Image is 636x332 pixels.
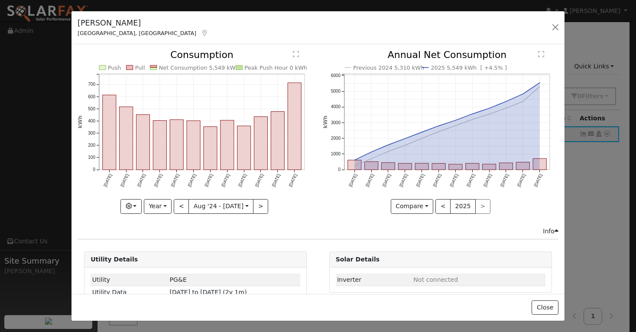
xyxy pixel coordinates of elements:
[135,64,145,71] text: Pull
[103,95,116,170] rect: onclick=""
[78,17,208,29] h5: [PERSON_NAME]
[432,164,445,170] rect: onclick=""
[538,51,544,58] text: 
[221,173,230,187] text: [DATE]
[88,131,95,135] text: 300
[454,124,457,128] circle: onclick=""
[91,286,168,299] td: Utility Data
[403,144,407,147] circle: onclick=""
[170,49,234,60] text: Consumption
[521,92,525,96] circle: onclick=""
[466,164,479,170] rect: onclick=""
[533,159,546,170] rect: onclick=""
[521,100,525,103] circle: onclick=""
[532,300,558,315] button: Close
[221,120,234,170] rect: onclick=""
[204,173,214,187] text: [DATE]
[88,155,95,160] text: 100
[432,173,442,187] text: [DATE]
[504,106,508,110] circle: onclick=""
[331,73,341,78] text: 6000
[108,64,121,71] text: Push
[431,64,507,71] text: 2025 5,549 kWh [ +4.5% ]
[499,173,509,187] text: [DATE]
[271,112,285,170] rect: onclick=""
[487,113,491,116] circle: onclick=""
[370,157,373,161] circle: onclick=""
[153,121,167,170] rect: onclick=""
[170,173,180,187] text: [DATE]
[331,120,341,125] text: 3000
[77,116,83,129] text: kWh
[91,256,138,263] strong: Utility Details
[386,143,390,147] circle: onclick=""
[271,173,281,187] text: [DATE]
[450,199,476,214] button: 2025
[144,199,172,214] button: Year
[353,164,356,168] circle: onclick=""
[437,130,440,134] circle: onclick=""
[170,289,247,296] span: [DATE] to [DATE] (2y 1m)
[499,163,513,170] rect: onclick=""
[449,173,459,187] text: [DATE]
[253,199,268,214] button: >
[353,158,356,162] circle: onclick=""
[170,120,183,170] rect: onclick=""
[420,137,423,140] circle: onclick=""
[103,173,113,187] text: [DATE]
[543,227,558,236] div: Info
[381,163,395,170] rect: onclick=""
[454,119,457,122] circle: onclick=""
[331,105,341,110] text: 4000
[288,83,302,170] rect: onclick=""
[187,121,200,170] rect: onclick=""
[347,160,361,170] rect: onclick=""
[204,127,217,170] rect: onclick=""
[120,107,133,170] rect: onclick=""
[331,89,341,94] text: 5000
[187,173,197,187] text: [DATE]
[88,143,95,148] text: 200
[78,30,196,36] span: [GEOGRAPHIC_DATA], [GEOGRAPHIC_DATA]
[471,113,474,116] circle: onclick=""
[364,173,374,187] text: [DATE]
[88,94,95,99] text: 600
[533,173,543,187] text: [DATE]
[331,152,341,157] text: 1000
[322,116,328,129] text: kWh
[386,150,390,154] circle: onclick=""
[88,82,95,87] text: 700
[353,64,424,71] text: Previous 2024 5,310 kWh
[413,276,458,283] span: ID: null, authorized: None
[188,199,253,214] button: Aug '24 - [DATE]
[516,162,529,170] rect: onclick=""
[120,173,130,187] text: [DATE]
[88,119,95,123] text: 400
[153,173,163,187] text: [DATE]
[420,131,423,134] circle: onclick=""
[336,256,380,263] strong: Solar Details
[170,276,187,283] span: ID: 17207265, authorized: 08/21/25
[254,173,264,187] text: [DATE]
[381,173,391,187] text: [DATE]
[482,164,496,170] rect: onclick=""
[364,162,378,170] rect: onclick=""
[136,173,146,187] text: [DATE]
[174,199,189,214] button: <
[391,199,434,214] button: Compare
[91,274,168,286] td: Utility
[483,173,493,187] text: [DATE]
[415,173,425,187] text: [DATE]
[237,173,247,187] text: [DATE]
[538,81,542,85] circle: onclick=""
[331,136,341,141] text: 2000
[437,124,440,128] circle: onclick=""
[293,51,299,58] text: 
[338,168,341,172] text: 0
[415,164,428,170] rect: onclick=""
[93,168,96,172] text: 0
[136,115,150,170] rect: onclick=""
[538,85,542,88] circle: onclick=""
[159,64,239,71] text: Net Consumption 5,549 kWh
[403,137,407,141] circle: onclick=""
